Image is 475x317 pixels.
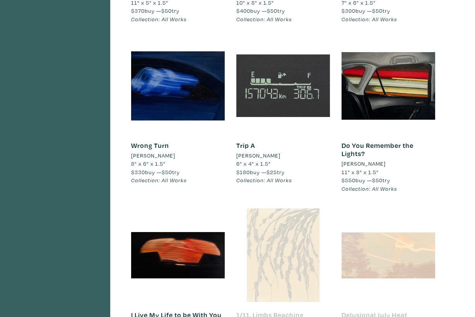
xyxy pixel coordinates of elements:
[342,176,355,184] span: $550
[131,7,179,14] span: buy — try
[342,159,435,168] a: [PERSON_NAME]
[342,168,379,176] span: 11" x 8" x 1.5"
[342,176,390,184] span: buy — try
[342,185,397,192] em: Collection: All Works
[342,7,355,14] span: $300
[131,15,187,23] em: Collection: All Works
[342,159,386,168] li: [PERSON_NAME]
[372,176,383,184] span: $50
[236,160,271,167] span: 6" x 4" x 1.5"
[131,176,187,184] em: Collection: All Works
[236,176,292,184] em: Collection: All Works
[342,15,397,23] em: Collection: All Works
[131,168,180,176] span: buy — try
[131,168,145,176] span: $330
[267,7,277,14] span: $50
[162,168,172,176] span: $50
[236,168,250,176] span: $180
[236,7,285,14] span: buy — try
[131,7,145,14] span: $370
[236,151,330,160] a: [PERSON_NAME]
[131,160,166,167] span: 8" x 6" x 1.5"
[131,151,175,160] li: [PERSON_NAME]
[372,7,383,14] span: $50
[236,141,255,150] a: Trip A
[131,141,169,150] a: Wrong Turn
[236,15,292,23] em: Collection: All Works
[236,151,280,160] li: [PERSON_NAME]
[342,141,413,158] a: Do You Remember the Lights?
[161,7,172,14] span: $50
[342,7,390,14] span: buy — try
[267,168,277,176] span: $25
[236,7,250,14] span: $400
[236,168,285,176] span: buy — try
[131,151,225,160] a: [PERSON_NAME]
